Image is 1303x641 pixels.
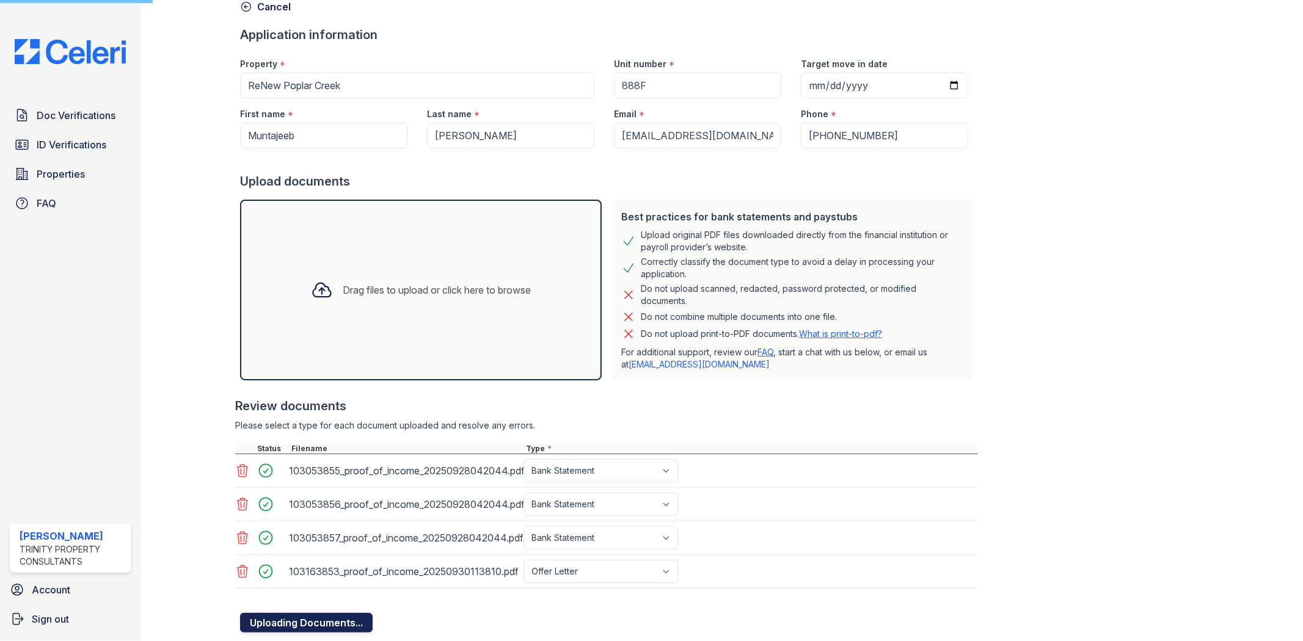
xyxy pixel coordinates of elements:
div: Application information [240,26,978,43]
label: First name [240,108,285,120]
span: Sign out [32,612,69,626]
button: Uploading Documents... [240,613,373,632]
div: 103163853_proof_of_income_20250930113810.pdf [289,562,519,581]
div: Upload original PDF files downloaded directly from the financial institution or payroll provider’... [641,229,963,253]
div: Filename [289,444,524,454]
p: Do not upload print-to-PDF documents. [641,328,882,340]
div: [PERSON_NAME] [20,529,126,543]
div: Drag files to upload or click here to browse [343,283,531,297]
a: Properties [10,162,131,186]
span: Doc Verifications [37,108,115,123]
span: FAQ [37,196,56,211]
a: Account [5,578,136,602]
label: Unit number [614,58,666,70]
div: Best practices for bank statements and paystubs [621,209,963,224]
span: ID Verifications [37,137,106,152]
a: FAQ [757,347,773,357]
label: Property [240,58,277,70]
label: Last name [427,108,472,120]
label: Email [614,108,637,120]
div: 103053855_proof_of_income_20250928042044.pdf [289,461,519,480]
a: FAQ [10,191,131,215]
span: Properties [37,167,85,181]
div: Please select a type for each document uploaded and resolve any errors. [235,419,978,432]
a: Sign out [5,607,136,631]
div: Type [524,444,978,454]
span: Account [32,582,70,597]
p: For additional support, review our , start a chat with us below, or email us at [621,346,963,371]
img: CE_Logo_Blue-a8612792a0a2168367f1c8372b55b34899dd931a85d93a1a3d3e32e68fde9ad4.png [5,39,136,64]
div: Upload documents [240,173,978,190]
div: Status [255,444,289,454]
a: [EMAIL_ADDRESS][DOMAIN_NAME] [629,359,770,369]
a: What is print-to-pdf? [799,328,882,339]
div: Trinity Property Consultants [20,543,126,568]
div: 103053857_proof_of_income_20250928042044.pdf [289,528,519,548]
a: Doc Verifications [10,103,131,128]
div: Do not combine multiple documents into one file. [641,310,837,324]
label: Target move in date [801,58,888,70]
div: Correctly classify the document type to avoid a delay in processing your application. [641,256,963,280]
div: Review documents [235,397,978,415]
div: Do not upload scanned, redacted, password protected, or modified documents. [641,283,963,307]
div: 103053856_proof_of_income_20250928042044.pdf [289,494,519,514]
a: ID Verifications [10,132,131,157]
label: Phone [801,108,828,120]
